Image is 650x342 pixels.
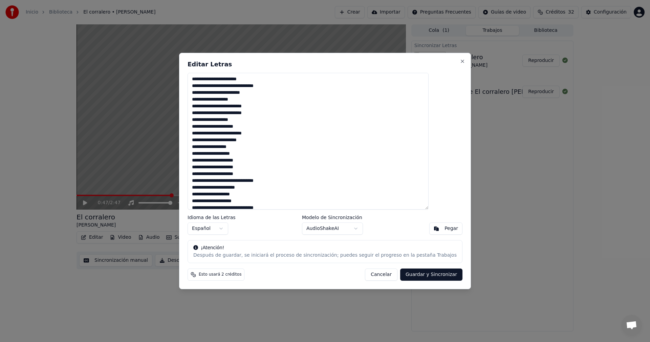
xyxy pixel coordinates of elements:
[429,222,462,235] button: Pegar
[365,269,397,281] button: Cancelar
[400,269,462,281] button: Guardar y Sincronizar
[445,225,458,232] div: Pegar
[188,61,462,67] h2: Editar Letras
[188,215,236,220] label: Idioma de las Letras
[193,252,457,259] div: Después de guardar, se iniciará el proceso de sincronización; puedes seguir el progreso en la pes...
[193,244,457,251] div: ¡Atención!
[199,272,241,277] span: Esto usará 2 créditos
[302,215,363,220] label: Modelo de Sincronización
